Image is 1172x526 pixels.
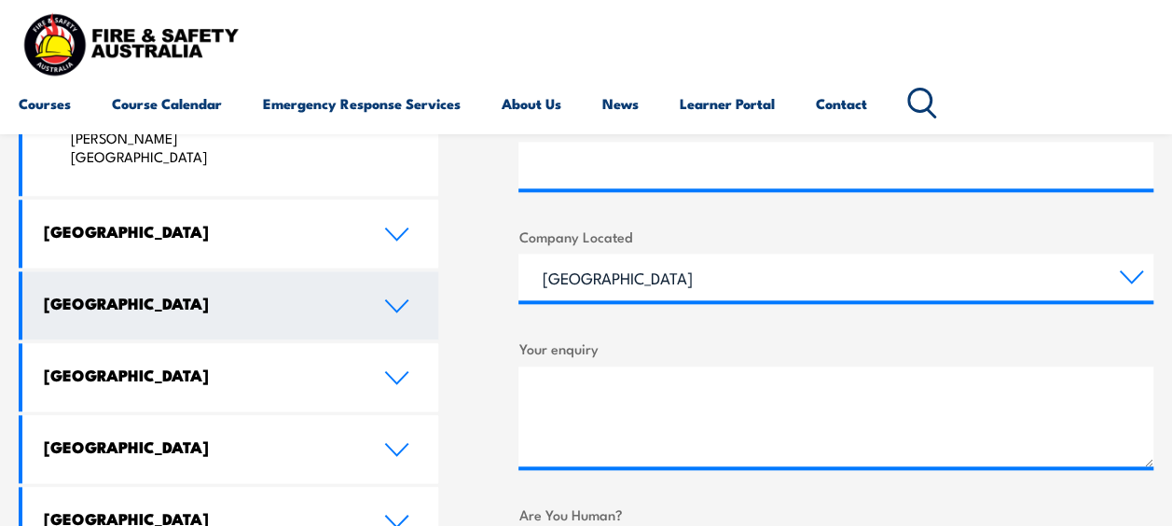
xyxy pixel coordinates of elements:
[263,81,461,126] a: Emergency Response Services
[22,343,438,411] a: [GEOGRAPHIC_DATA]
[602,81,639,126] a: News
[502,81,561,126] a: About Us
[22,200,438,268] a: [GEOGRAPHIC_DATA]
[22,271,438,339] a: [GEOGRAPHIC_DATA]
[44,365,355,385] h4: [GEOGRAPHIC_DATA]
[518,226,1153,247] label: Company Located
[816,81,867,126] a: Contact
[112,81,222,126] a: Course Calendar
[44,436,355,457] h4: [GEOGRAPHIC_DATA]
[19,81,71,126] a: Courses
[44,221,355,242] h4: [GEOGRAPHIC_DATA]
[44,293,355,313] h4: [GEOGRAPHIC_DATA]
[518,338,1153,359] label: Your enquiry
[518,504,1153,525] label: Are You Human?
[680,81,775,126] a: Learner Portal
[22,415,438,483] a: [GEOGRAPHIC_DATA]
